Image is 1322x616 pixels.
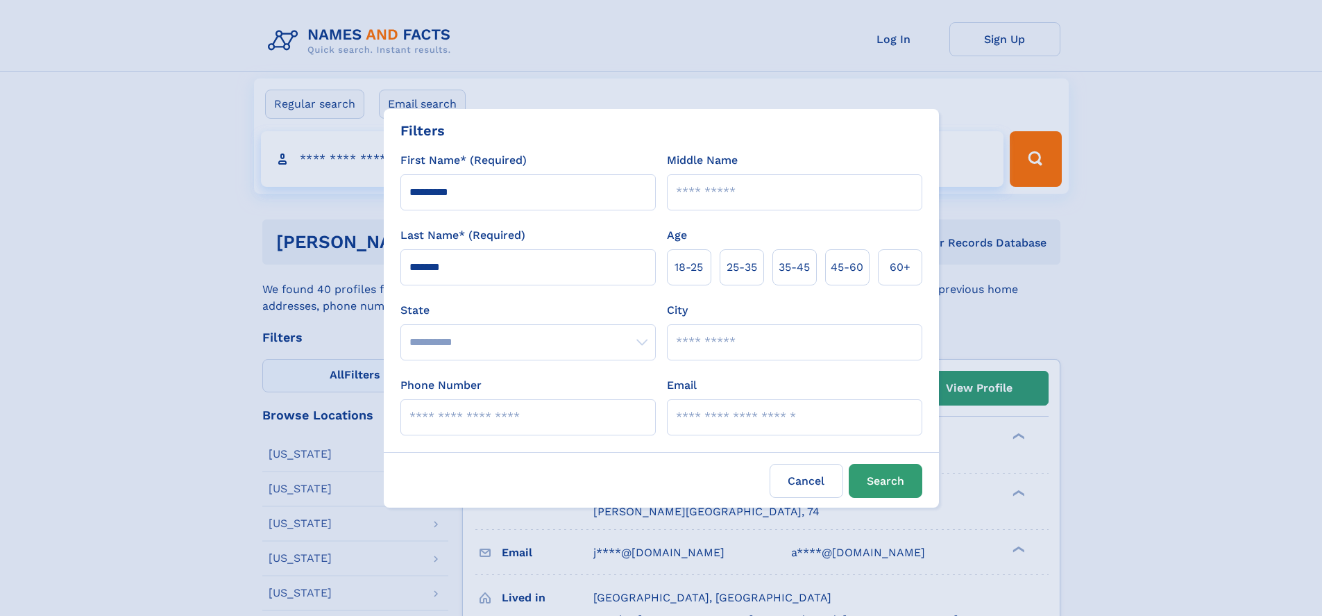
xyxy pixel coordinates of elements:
[400,377,482,394] label: Phone Number
[400,120,445,141] div: Filters
[675,259,703,276] span: 18‑25
[667,152,738,169] label: Middle Name
[667,302,688,319] label: City
[400,152,527,169] label: First Name* (Required)
[667,227,687,244] label: Age
[779,259,810,276] span: 35‑45
[831,259,863,276] span: 45‑60
[727,259,757,276] span: 25‑35
[667,377,697,394] label: Email
[770,464,843,498] label: Cancel
[400,302,656,319] label: State
[849,464,922,498] button: Search
[890,259,910,276] span: 60+
[400,227,525,244] label: Last Name* (Required)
